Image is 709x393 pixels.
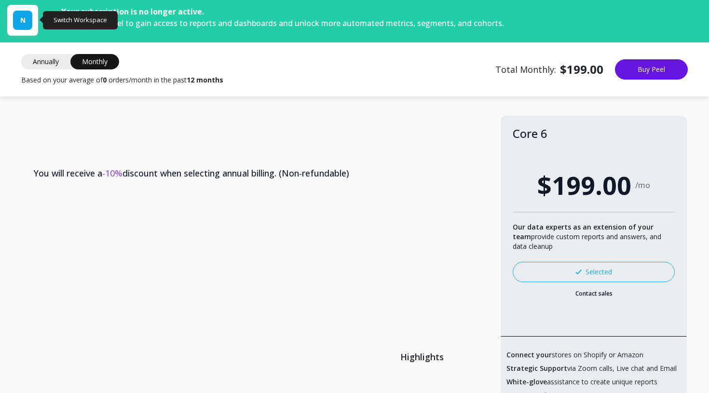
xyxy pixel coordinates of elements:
[513,290,675,298] a: Contact sales
[21,54,70,69] span: Annually
[513,222,661,251] span: provide custom reports and answers, and data cleanup
[560,62,603,77] b: $199.00
[537,166,631,204] span: $199.00
[615,59,688,80] button: Buy Peel
[495,62,603,77] span: Total Monthly:
[513,128,675,139] div: Core 6
[103,75,107,84] b: 0
[506,350,643,360] span: stores on Shopify or Amazon
[575,267,612,277] div: Selected
[102,167,123,179] span: -10%
[575,270,582,274] img: svg+xml;base64,PHN2ZyB3aWR0aD0iMTMiIGhlaWdodD0iMTAiIHZpZXdCb3g9IjAgMCAxMyAxMCIgZmlsbD0ibm9uZSIgeG...
[506,377,547,386] b: White-glove
[70,54,119,69] span: Monthly
[187,75,223,84] b: 12 months
[22,151,501,195] th: You will receive a discount when selecting annual billing. (Non-refundable)
[20,15,26,25] span: N
[506,364,567,373] b: Strategic Support
[21,75,223,85] span: Based on your average of orders/month in the past
[635,180,650,190] span: /mo
[61,6,204,17] span: Your subscription is no longer active.
[513,222,654,241] b: Our data experts as an extension of your team
[61,18,504,28] span: Subscribe to Peel to gain access to reports and dashboards and unlock more automated metrics, seg...
[506,377,657,387] span: assistance to create unique reports
[506,364,677,373] span: via Zoom calls, Live chat and Email
[506,350,552,359] b: Connect your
